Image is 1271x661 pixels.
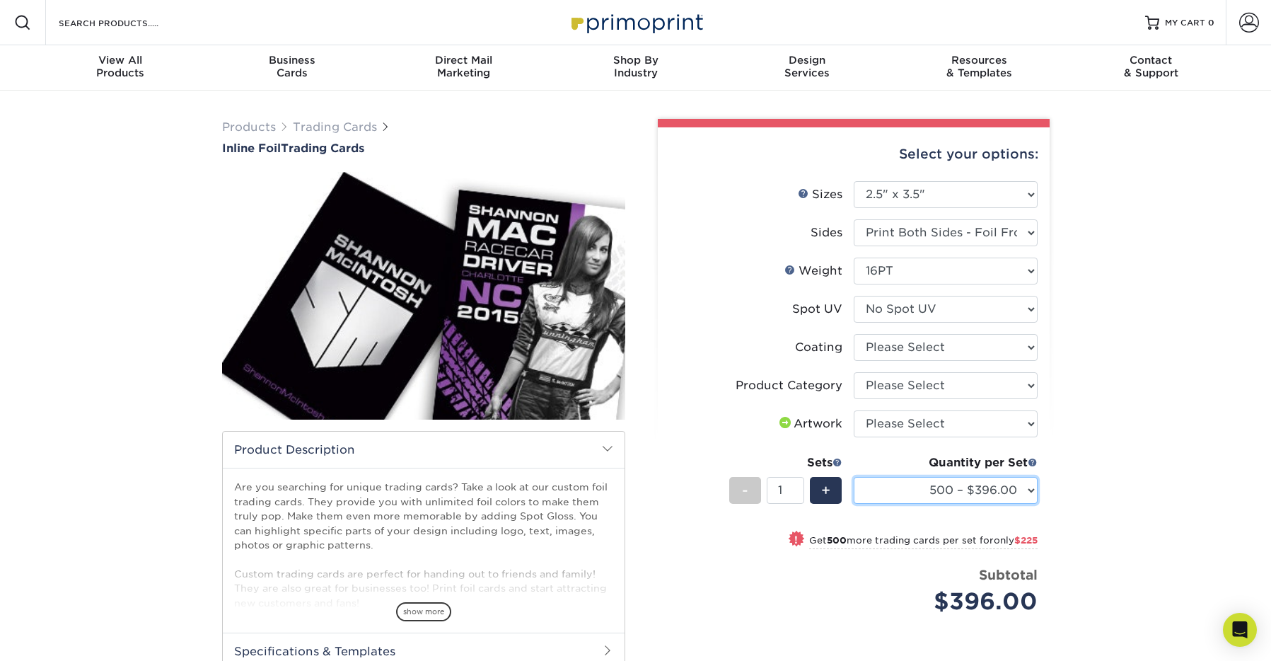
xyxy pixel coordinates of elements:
div: Spot UV [792,301,842,318]
span: Direct Mail [378,54,550,67]
a: Inline FoilTrading Cards [222,142,625,155]
div: $396.00 [864,585,1038,619]
span: + [821,480,830,501]
span: View All [35,54,207,67]
div: Marketing [378,54,550,79]
span: Contact [1065,54,1237,67]
div: & Support [1065,54,1237,79]
span: Inline Foil [222,142,281,155]
input: SEARCH PRODUCTS..... [57,14,195,31]
span: ! [794,532,798,547]
span: 0 [1208,18,1214,28]
span: only [994,535,1038,546]
div: Sets [729,454,842,471]
span: MY CART [1165,17,1205,29]
img: Inline Foil 01 [222,156,625,435]
div: Open Intercom Messenger [1223,613,1257,647]
span: show more [396,602,451,621]
div: Cards [206,54,378,79]
span: Shop By [550,54,721,67]
a: BusinessCards [206,45,378,91]
small: Get more trading cards per set for [809,535,1038,549]
a: Shop ByIndustry [550,45,721,91]
span: Business [206,54,378,67]
p: Are you searching for unique trading cards? Take a look at our custom foil trading cards. They pr... [234,480,613,610]
a: Contact& Support [1065,45,1237,91]
a: Products [222,120,276,134]
div: & Templates [893,54,1065,79]
div: Product Category [736,377,842,394]
strong: 500 [827,535,847,546]
span: Resources [893,54,1065,67]
div: Artwork [777,415,842,432]
a: Direct MailMarketing [378,45,550,91]
a: Trading Cards [293,120,377,134]
img: Primoprint [565,7,707,38]
div: Quantity per Set [854,454,1038,471]
div: Industry [550,54,721,79]
a: View AllProducts [35,45,207,91]
span: - [742,480,748,501]
div: Sizes [798,186,842,203]
div: Sides [811,224,842,241]
a: Resources& Templates [893,45,1065,91]
div: Coating [795,339,842,356]
div: Weight [784,263,842,280]
strong: Subtotal [979,567,1038,582]
h1: Trading Cards [222,142,625,155]
h2: Product Description [223,432,625,468]
div: Products [35,54,207,79]
a: DesignServices [721,45,893,91]
span: Design [721,54,893,67]
span: $225 [1014,535,1038,546]
div: Select your options: [669,127,1038,181]
div: Services [721,54,893,79]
